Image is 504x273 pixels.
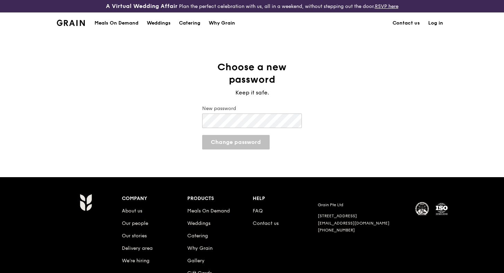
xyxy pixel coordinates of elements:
div: Products [187,194,253,203]
a: Why Grain [187,245,213,251]
a: Catering [187,233,208,239]
div: Help [253,194,318,203]
a: Our people [122,220,148,226]
a: FAQ [253,208,263,214]
div: Weddings [147,13,171,34]
img: ISO Certified [435,202,449,216]
div: [STREET_ADDRESS] [318,213,407,219]
a: Weddings [143,13,175,34]
a: Our stories [122,233,147,239]
div: Meals On Demand [94,13,138,34]
button: Change password [202,135,270,149]
div: Grain Pte Ltd [318,202,407,208]
span: Keep it safe. [235,89,269,96]
a: Contact us [388,13,424,34]
a: Log in [424,13,447,34]
a: RSVP here [375,3,398,9]
img: Grain [80,194,92,211]
label: New password [202,105,302,112]
div: Why Grain [209,13,235,34]
a: Meals On Demand [187,208,230,214]
a: GrainGrain [57,12,85,33]
a: Delivery area [122,245,153,251]
a: We’re hiring [122,258,150,264]
a: Catering [175,13,205,34]
h3: A Virtual Wedding Affair [106,3,178,10]
a: Weddings [187,220,210,226]
a: [PHONE_NUMBER] [318,228,355,233]
a: Why Grain [205,13,239,34]
h1: Choose a new password [197,61,307,86]
a: [EMAIL_ADDRESS][DOMAIN_NAME] [318,221,389,226]
a: About us [122,208,142,214]
img: Grain [57,20,85,26]
div: Plan the perfect celebration with us, all in a weekend, without stepping out the door. [84,3,420,10]
div: Company [122,194,187,203]
a: Gallery [187,258,205,264]
div: Catering [179,13,200,34]
img: MUIS Halal Certified [415,202,429,216]
a: Contact us [253,220,279,226]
